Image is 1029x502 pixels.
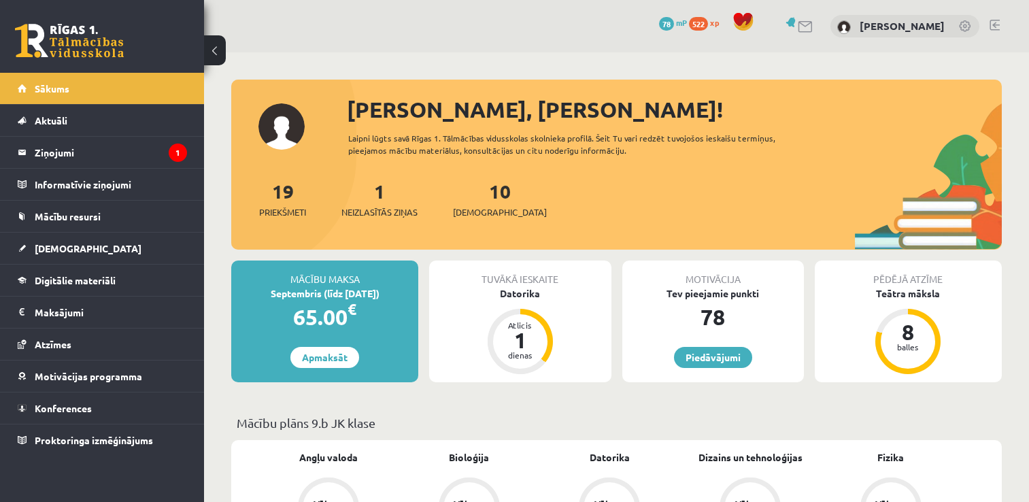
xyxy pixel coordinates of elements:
a: [PERSON_NAME] [860,19,945,33]
div: Datorika [429,286,611,301]
span: Konferences [35,402,92,414]
span: Mācību resursi [35,210,101,222]
a: Fizika [877,450,904,465]
a: Datorika Atlicis 1 dienas [429,286,611,376]
a: Sākums [18,73,187,104]
a: Bioloģija [449,450,489,465]
a: [DEMOGRAPHIC_DATA] [18,233,187,264]
a: Digitālie materiāli [18,265,187,296]
span: [DEMOGRAPHIC_DATA] [453,205,547,219]
div: Mācību maksa [231,261,418,286]
a: Motivācijas programma [18,361,187,392]
a: Ziņojumi1 [18,137,187,168]
a: Apmaksāt [290,347,359,368]
div: 65.00 [231,301,418,333]
a: Proktoringa izmēģinājums [18,424,187,456]
a: 19Priekšmeti [259,179,306,219]
span: [DEMOGRAPHIC_DATA] [35,242,141,254]
a: 78 mP [659,17,687,28]
div: [PERSON_NAME], [PERSON_NAME]! [347,93,1002,126]
div: dienas [500,351,541,359]
legend: Ziņojumi [35,137,187,168]
a: Informatīvie ziņojumi [18,169,187,200]
a: 522 xp [689,17,726,28]
a: 10[DEMOGRAPHIC_DATA] [453,179,547,219]
a: 1Neizlasītās ziņas [341,179,418,219]
span: Motivācijas programma [35,370,142,382]
div: 78 [622,301,804,333]
span: Sākums [35,82,69,95]
span: 78 [659,17,674,31]
img: Nellija Saulīte [837,20,851,34]
a: Atzīmes [18,329,187,360]
span: Aktuāli [35,114,67,127]
p: Mācību plāns 9.b JK klase [237,414,996,432]
div: Motivācija [622,261,804,286]
a: Konferences [18,392,187,424]
a: Mācību resursi [18,201,187,232]
span: Neizlasītās ziņas [341,205,418,219]
span: Digitālie materiāli [35,274,116,286]
div: Pēdējā atzīme [815,261,1002,286]
legend: Maksājumi [35,297,187,328]
a: Maksājumi [18,297,187,328]
div: Atlicis [500,321,541,329]
i: 1 [169,144,187,162]
a: Piedāvājumi [674,347,752,368]
div: Laipni lūgts savā Rīgas 1. Tālmācības vidusskolas skolnieka profilā. Šeit Tu vari redzēt tuvojošo... [348,132,811,156]
div: 1 [500,329,541,351]
div: Teātra māksla [815,286,1002,301]
div: balles [888,343,928,351]
a: Angļu valoda [299,450,358,465]
a: Aktuāli [18,105,187,136]
span: 522 [689,17,708,31]
span: mP [676,17,687,28]
span: Atzīmes [35,338,71,350]
div: 8 [888,321,928,343]
div: Tuvākā ieskaite [429,261,611,286]
legend: Informatīvie ziņojumi [35,169,187,200]
span: Priekšmeti [259,205,306,219]
span: € [348,299,356,319]
div: Tev pieejamie punkti [622,286,804,301]
a: Datorika [590,450,630,465]
a: Dizains un tehnoloģijas [698,450,803,465]
span: xp [710,17,719,28]
a: Rīgas 1. Tālmācības vidusskola [15,24,124,58]
span: Proktoringa izmēģinājums [35,434,153,446]
a: Teātra māksla 8 balles [815,286,1002,376]
div: Septembris (līdz [DATE]) [231,286,418,301]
